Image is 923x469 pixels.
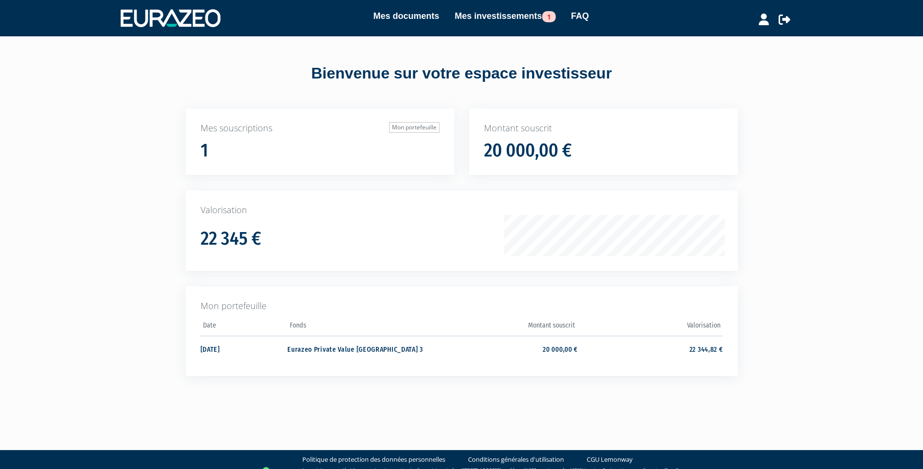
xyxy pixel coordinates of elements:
[484,122,723,135] p: Montant souscrit
[201,204,723,217] p: Valorisation
[389,122,439,133] a: Mon portefeuille
[164,63,760,85] div: Bienvenue sur votre espace investisseur
[587,455,633,464] a: CGU Lemonway
[287,318,432,336] th: Fonds
[542,11,556,22] span: 1
[201,318,288,336] th: Date
[201,229,261,249] h1: 22 345 €
[201,122,439,135] p: Mes souscriptions
[578,336,722,361] td: 22 344,82 €
[373,9,439,23] a: Mes documents
[484,141,572,161] h1: 20 000,00 €
[578,318,722,336] th: Valorisation
[468,455,564,464] a: Conditions générales d'utilisation
[201,300,723,313] p: Mon portefeuille
[454,9,555,23] a: Mes investissements1
[433,336,578,361] td: 20 000,00 €
[571,9,589,23] a: FAQ
[287,336,432,361] td: Eurazeo Private Value [GEOGRAPHIC_DATA] 3
[121,9,220,27] img: 1732889491-logotype_eurazeo_blanc_rvb.png
[433,318,578,336] th: Montant souscrit
[201,141,208,161] h1: 1
[302,455,445,464] a: Politique de protection des données personnelles
[201,336,288,361] td: [DATE]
